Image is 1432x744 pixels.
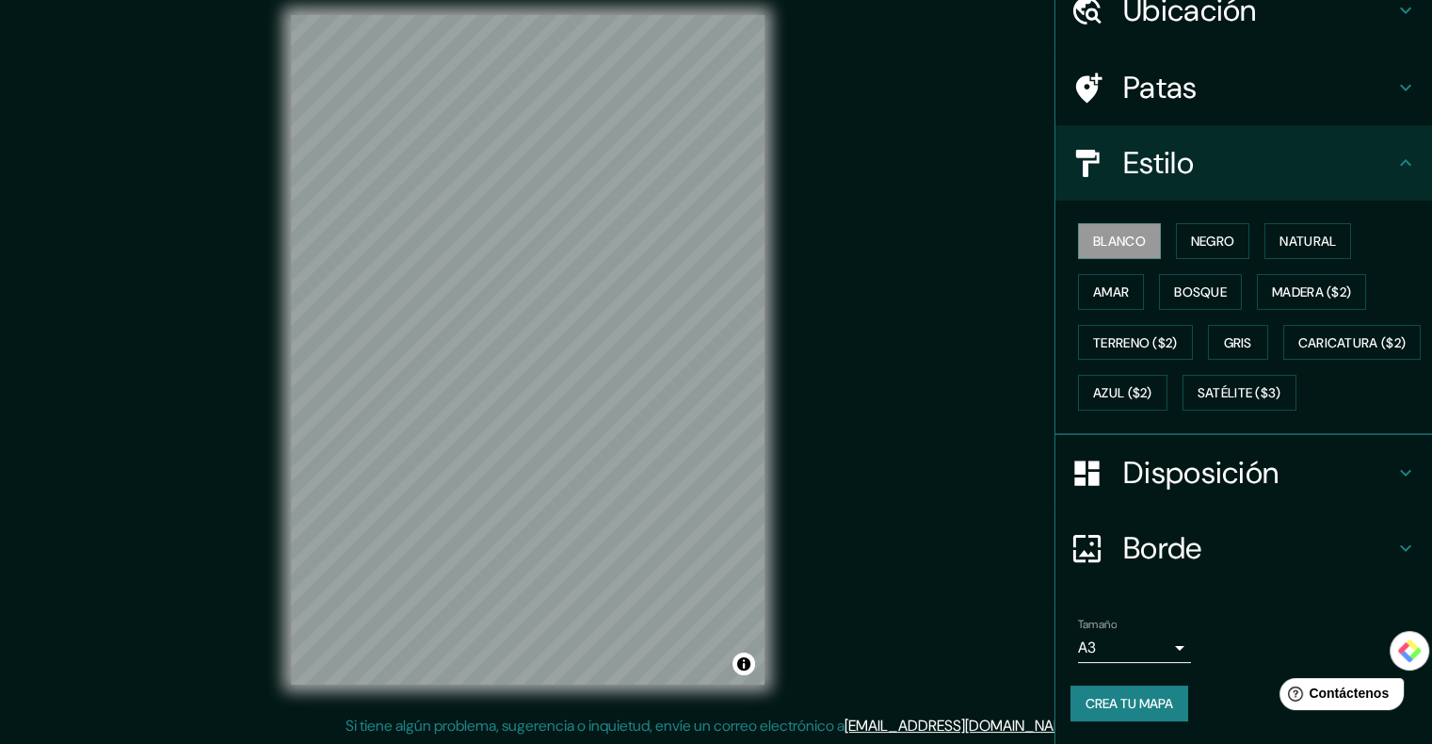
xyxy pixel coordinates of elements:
[1174,283,1227,300] font: Bosque
[1298,334,1407,351] font: Caricatura ($2)
[1198,385,1281,402] font: Satélite ($3)
[1093,385,1152,402] font: Azul ($2)
[1078,633,1191,663] div: A3
[1070,686,1188,721] button: Crea tu mapa
[1123,143,1194,183] font: Estilo
[1208,325,1268,361] button: Gris
[291,15,764,685] canvas: Mapa
[1123,68,1198,107] font: Patas
[1264,223,1351,259] button: Natural
[346,716,845,736] font: Si tiene algún problema, sugerencia o inquietud, envíe un correo electrónico a
[1078,617,1117,632] font: Tamaño
[1224,334,1252,351] font: Gris
[1183,375,1296,411] button: Satélite ($3)
[1055,435,1432,510] div: Disposición
[1123,528,1202,568] font: Borde
[1257,274,1366,310] button: Madera ($2)
[1093,283,1129,300] font: Amar
[1093,233,1146,250] font: Blanco
[1279,233,1336,250] font: Natural
[1093,334,1178,351] font: Terreno ($2)
[1191,233,1235,250] font: Negro
[1283,325,1422,361] button: Caricatura ($2)
[1123,453,1279,493] font: Disposición
[1272,283,1351,300] font: Madera ($2)
[1159,274,1242,310] button: Bosque
[1078,223,1161,259] button: Blanco
[1055,510,1432,586] div: Borde
[1264,671,1411,723] iframe: Lanzador de widgets de ayuda
[1055,50,1432,125] div: Patas
[1078,375,1167,411] button: Azul ($2)
[1078,638,1096,657] font: A3
[1055,125,1432,201] div: Estilo
[732,653,755,675] button: Activar o desactivar atribución
[1078,325,1193,361] button: Terreno ($2)
[1078,274,1144,310] button: Amar
[845,716,1077,736] a: [EMAIL_ADDRESS][DOMAIN_NAME]
[1176,223,1250,259] button: Negro
[1086,695,1173,712] font: Crea tu mapa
